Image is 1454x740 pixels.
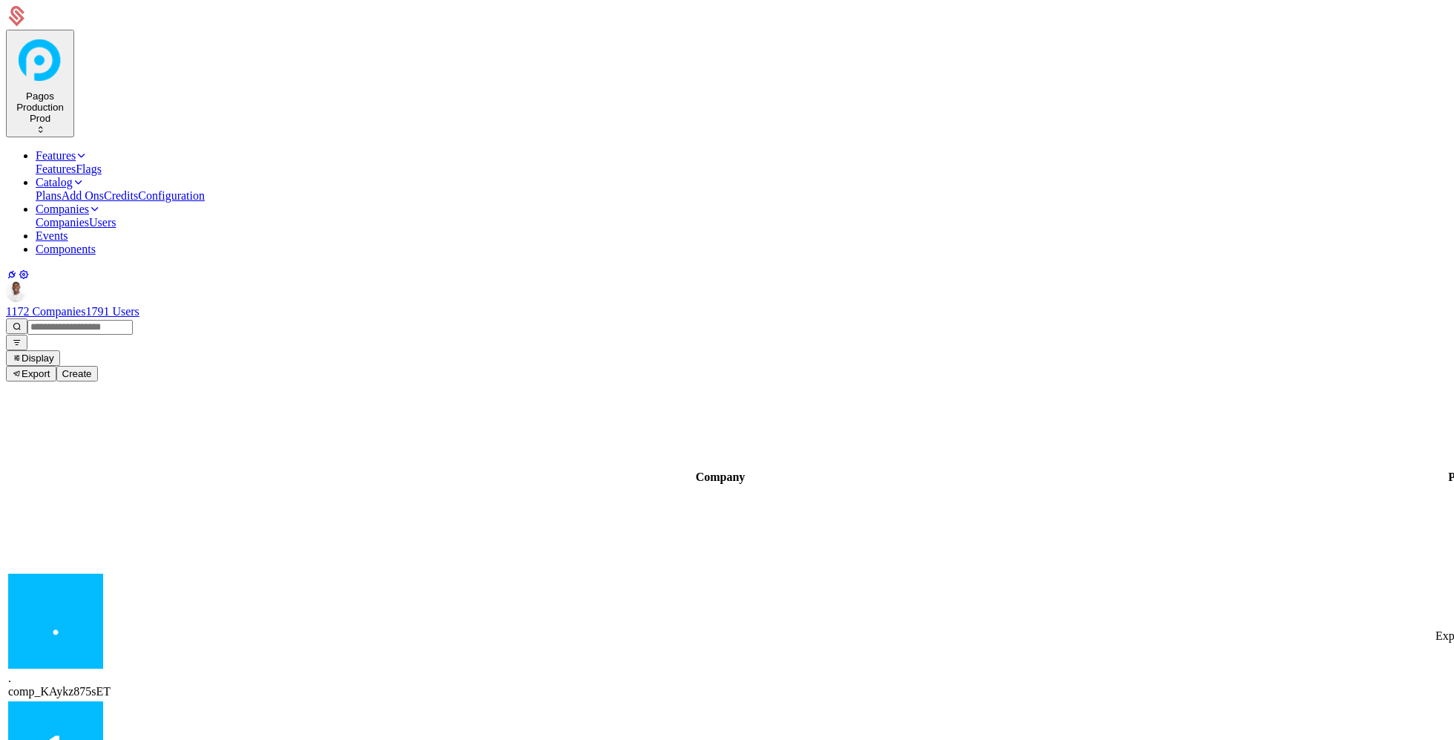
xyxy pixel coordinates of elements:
a: Features [36,163,76,175]
div: comp_KAykz875sET [8,685,1432,698]
span: Display [22,353,54,364]
a: Users [89,216,116,229]
a: Events [36,229,68,242]
span: Pagos [26,91,54,102]
img: . [8,574,103,669]
div: Create [62,368,92,379]
a: Companies [36,203,101,215]
a: Catalog [36,176,85,189]
img: LJ Durante [6,281,27,302]
a: 1172 Companies [6,305,85,318]
button: Create [56,366,98,382]
div: . [8,672,1432,685]
nav: Main [6,149,1448,256]
span: Export [22,368,50,379]
a: Flags [76,163,102,175]
th: Company [7,383,1433,572]
span: Prod [30,113,50,124]
a: Integrations [6,269,18,281]
a: Components [36,243,96,255]
a: Credits [104,189,138,202]
a: Companies [36,216,89,229]
a: Features [36,149,88,162]
button: Filter options [6,335,27,350]
a: 1791 Users [85,305,139,318]
button: Select environment [6,30,74,137]
button: Open user button [6,281,27,302]
button: Search companies... [6,318,27,334]
a: Add Ons [62,189,104,202]
a: Configuration [138,189,205,202]
button: Display [6,350,60,366]
div: Production [12,102,68,113]
button: Export [6,366,56,382]
img: Pagos [12,32,68,88]
a: Plans [36,189,62,202]
a: Settings [18,269,30,281]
